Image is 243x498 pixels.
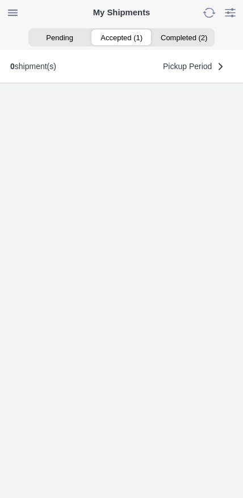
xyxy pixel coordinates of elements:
[153,29,215,45] ion-segment-button: Completed (2)
[163,62,212,70] span: Pickup Period
[10,62,15,71] b: 0
[90,29,152,45] ion-segment-button: Accepted (1)
[28,29,90,45] ion-segment-button: Pending
[10,62,56,71] div: shipment(s)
